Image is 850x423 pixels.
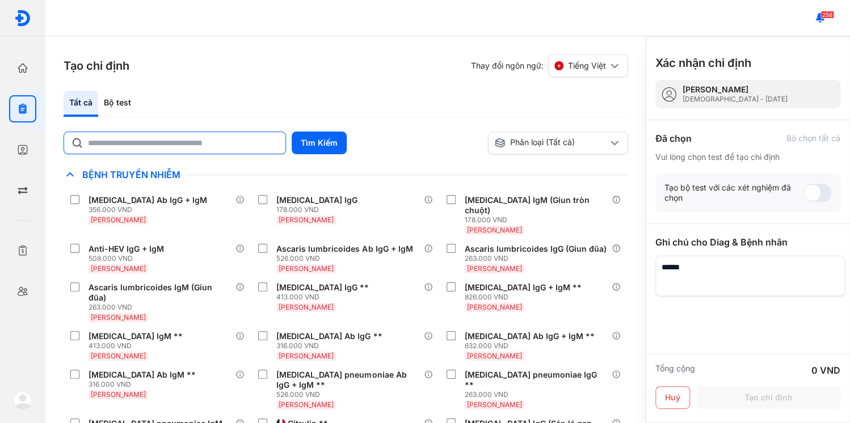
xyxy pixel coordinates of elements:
div: [MEDICAL_DATA] pneumoniae Ab IgG + IgM ** [276,370,419,390]
h3: Tạo chỉ định [64,58,129,74]
div: [DEMOGRAPHIC_DATA] - [DATE] [683,95,788,104]
div: [MEDICAL_DATA] Ab IgM ** [89,370,196,380]
div: [MEDICAL_DATA] Ab IgG ** [276,331,382,341]
div: Thay đổi ngôn ngữ: [471,54,628,77]
div: 826.000 VND [465,293,586,302]
div: 263.000 VND [465,254,611,263]
div: 526.000 VND [276,254,417,263]
div: 263.000 VND [465,390,612,399]
div: Bộ test [98,91,137,117]
div: 526.000 VND [276,390,423,399]
span: Bệnh Truyền Nhiễm [77,169,186,180]
span: Tiếng Việt [568,61,606,71]
div: [PERSON_NAME] [683,84,788,95]
span: 258 [820,11,834,19]
div: 316.000 VND [276,341,386,350]
span: [PERSON_NAME] [467,226,522,234]
div: [MEDICAL_DATA] Ab IgG + IgM [89,195,207,205]
img: logo [14,10,31,27]
span: [PERSON_NAME] [91,313,146,322]
span: [PERSON_NAME] [279,352,334,360]
div: Anti-HEV IgG + IgM [89,244,164,254]
div: Tạo bộ test với các xét nghiệm đã chọn [664,183,804,203]
span: [PERSON_NAME] [279,303,334,311]
div: 508.000 VND [89,254,169,263]
div: 178.000 VND [276,205,362,214]
span: [PERSON_NAME] [91,264,146,273]
span: [PERSON_NAME] [467,264,522,273]
div: [MEDICAL_DATA] IgM (Giun tròn chuột) [465,195,607,215]
span: [PERSON_NAME] [91,352,146,360]
button: Tìm Kiếm [292,132,347,154]
div: Đã chọn [655,132,692,145]
span: [PERSON_NAME] [467,400,522,409]
h3: Xác nhận chỉ định [655,55,751,71]
button: Huỷ [655,386,690,409]
div: Vui lòng chọn test để tạo chỉ định [655,152,840,162]
div: 0 VND [811,363,840,377]
div: 413.000 VND [276,293,373,302]
div: Tổng cộng [655,363,695,377]
span: [PERSON_NAME] [91,215,146,224]
span: [PERSON_NAME] [279,400,334,409]
div: [MEDICAL_DATA] IgG ** [276,282,369,293]
span: [PERSON_NAME] [91,390,146,399]
span: [PERSON_NAME] [279,215,334,224]
div: 632.000 VND [465,341,599,350]
div: [MEDICAL_DATA] IgG [276,195,357,205]
div: 413.000 VND [89,341,187,350]
div: [MEDICAL_DATA] IgM ** [89,331,183,341]
div: Tất cả [64,91,98,117]
div: Phân loại (Tất cả) [494,137,608,149]
div: Ghi chú cho Diag & Bệnh nhân [655,235,840,249]
div: 316.000 VND [89,380,200,389]
div: Ascaris lumbricoides IgG (Giun đũa) [465,244,607,254]
div: [MEDICAL_DATA] Ab IgG + IgM ** [465,331,595,341]
div: [MEDICAL_DATA] IgG + IgM ** [465,282,582,293]
div: [MEDICAL_DATA] pneumoniae IgG ** [465,370,607,390]
div: Bỏ chọn tất cả [786,133,840,143]
img: logo [14,391,32,409]
div: 356.000 VND [89,205,212,214]
div: Ascaris lumbricoides Ab IgG + IgM [276,244,413,254]
div: Ascaris lumbricoides IgM (Giun đũa) [89,282,231,303]
span: [PERSON_NAME] [467,303,522,311]
span: [PERSON_NAME] [467,352,522,360]
span: [PERSON_NAME] [279,264,334,273]
div: 263.000 VND [89,303,235,312]
button: Tạo chỉ định [697,386,840,409]
div: 178.000 VND [465,215,612,225]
